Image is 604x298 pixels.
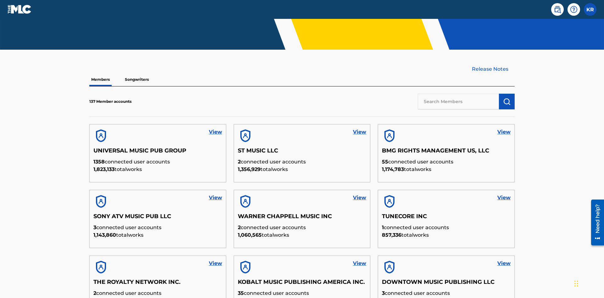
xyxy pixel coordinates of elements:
span: 1,060,565 [238,232,262,238]
span: 1 [382,224,384,230]
p: total works [238,166,366,173]
iframe: Resource Center [586,197,604,249]
span: 3 [382,290,385,296]
img: account [238,194,253,209]
img: account [382,128,397,143]
img: Search Works [503,98,511,105]
img: MLC Logo [8,5,32,14]
p: total works [93,166,222,173]
h5: BMG RIGHTS MANAGEMENT US, LLC [382,147,511,158]
input: Search Members [418,94,499,109]
div: Drag [574,274,578,293]
img: account [238,260,253,275]
span: 1,174,783 [382,166,404,172]
img: search [554,6,561,13]
p: Songwriters [123,73,151,86]
a: View [497,128,511,136]
span: 2 [238,159,241,165]
iframe: Chat Widget [573,268,604,298]
img: help [570,6,578,13]
p: connected user accounts [382,224,511,231]
a: Public Search [551,3,564,16]
img: account [93,128,109,143]
p: connected user accounts [238,158,366,166]
span: 2 [93,290,96,296]
h5: ST MUSIC LLC [238,147,366,158]
h5: KOBALT MUSIC PUBLISHING AMERICA INC. [238,279,366,290]
a: Release Notes [472,65,515,73]
img: account [382,260,397,275]
div: User Menu [584,3,596,16]
a: View [353,260,366,267]
h5: WARNER CHAPPELL MUSIC INC [238,213,366,224]
img: account [238,128,253,143]
img: account [93,260,109,275]
p: 137 Member accounts [89,99,131,104]
span: 55 [382,159,388,165]
img: account [93,194,109,209]
span: 857,336 [382,232,401,238]
img: account [382,194,397,209]
h5: TUNECORE INC [382,213,511,224]
p: connected user accounts [382,158,511,166]
p: total works [382,231,511,239]
a: View [353,194,366,201]
span: 1,823,133 [93,166,115,172]
a: View [497,260,511,267]
a: View [209,260,222,267]
p: total works [93,231,222,239]
h5: THE ROYALTY NETWORK INC. [93,279,222,290]
p: total works [238,231,366,239]
p: connected user accounts [382,290,511,297]
p: connected user accounts [238,290,366,297]
span: 1,143,860 [93,232,116,238]
span: 2 [238,224,241,230]
p: connected user accounts [93,290,222,297]
h5: SONY ATV MUSIC PUB LLC [93,213,222,224]
h5: DOWNTOWN MUSIC PUBLISHING LLC [382,279,511,290]
p: connected user accounts [93,158,222,166]
div: Help [568,3,580,16]
p: Members [89,73,112,86]
span: 1358 [93,159,105,165]
span: 3 [93,224,96,230]
span: 1,356,929 [238,166,260,172]
p: connected user accounts [93,224,222,231]
a: View [353,128,366,136]
p: total works [382,166,511,173]
h5: UNIVERSAL MUSIC PUB GROUP [93,147,222,158]
a: View [209,128,222,136]
a: View [209,194,222,201]
p: connected user accounts [238,224,366,231]
span: 35 [238,290,244,296]
a: View [497,194,511,201]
